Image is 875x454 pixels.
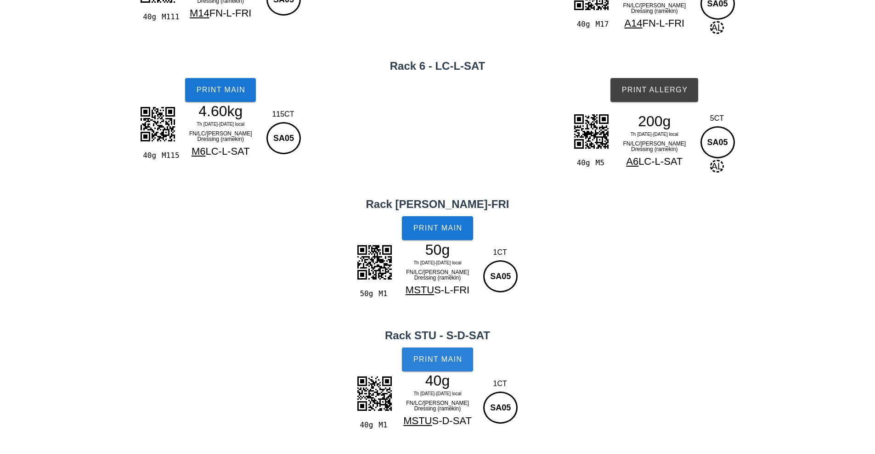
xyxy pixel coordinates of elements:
[6,58,869,74] h2: Rack 6 - LC-L-SAT
[351,370,397,416] img: JwAAAAASUVORK5CYII=
[398,374,478,387] div: 40g
[185,78,256,102] button: Print Main
[621,86,688,94] span: Print Allergy
[643,17,685,29] span: FN-L-FRI
[624,17,642,29] span: A14
[568,108,614,154] img: ahlkQRNyPcoWSHgXwCqaozURQo2TQjZhMQQDya9hSiQrKNeHkn+BAcTckFJBXXk2EtYJzEEDFLZj1QIAdgxawgsWdbaVv4UQc...
[626,156,638,167] span: A6
[413,355,463,364] span: Print Main
[402,216,473,240] button: Print Main
[139,150,158,162] div: 40g
[615,114,694,128] div: 200g
[413,224,463,232] span: Print Main
[398,268,478,282] div: FN/LC/[PERSON_NAME] Dressing (ramekin)
[205,146,249,157] span: LC-L-SAT
[356,419,375,431] div: 40g
[375,419,394,431] div: M1
[481,378,519,389] div: 1CT
[432,415,471,426] span: S-D-SAT
[573,18,592,30] div: 40g
[351,239,397,285] img: a31SAbz1lmRCCwIUli4RDSpB6I5w5SI5UCAFSLQWkeUfrkvuxDJCZZ8N7s503hurbOnJpR5oo6QPdAwRJELIXEwKGADLRjSdE...
[197,122,244,127] span: Th [DATE]-[DATE] local
[413,391,461,396] span: Th [DATE]-[DATE] local
[264,109,302,120] div: 115CT
[398,398,478,413] div: FN/LC/[PERSON_NAME] Dressing (ramekin)
[6,327,869,344] h2: Rack STU - S-D-SAT
[592,18,611,30] div: M17
[700,126,735,158] div: SA05
[615,1,694,16] div: FN/LC/[PERSON_NAME] Dressing (ramekin)
[710,21,724,34] span: AL
[610,78,698,102] button: Print Allergy
[139,11,158,23] div: 40g
[403,415,432,426] span: MSTU
[181,104,260,118] div: 4.60kg
[6,196,869,213] h2: Rack [PERSON_NAME]-FRI
[483,260,518,292] div: SA05
[638,156,683,167] span: LC-L-SAT
[481,247,519,258] div: 1CT
[158,11,177,23] div: M111
[483,392,518,424] div: SA05
[209,7,252,19] span: FN-L-FRI
[181,129,260,144] div: FN/LC/[PERSON_NAME] Dressing (ramekin)
[434,284,469,296] span: S-L-FRI
[192,146,206,157] span: M6
[573,157,592,169] div: 40g
[196,86,245,94] span: Print Main
[158,150,177,162] div: M115
[631,132,678,137] span: Th [DATE]-[DATE] local
[356,288,375,300] div: 50g
[266,122,301,154] div: SA05
[698,113,736,124] div: 5CT
[402,348,473,371] button: Print Main
[592,157,611,169] div: M5
[406,284,434,296] span: MSTU
[135,101,181,147] img: 1bJMyIlARWkmBBwDqXubtxLSpQrneUUgtTE0kHMImJA5bFOZTUgKtrmLTMgctqnMJiQF29xFJmQO21RmE5KCbe4iEzKHbSqzC...
[615,139,694,154] div: FN/LC/[PERSON_NAME] Dressing (ramekin)
[375,288,394,300] div: M1
[413,260,461,265] span: Th [DATE]-[DATE] local
[398,243,478,257] div: 50g
[710,160,724,173] span: AL
[190,7,209,19] span: M14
